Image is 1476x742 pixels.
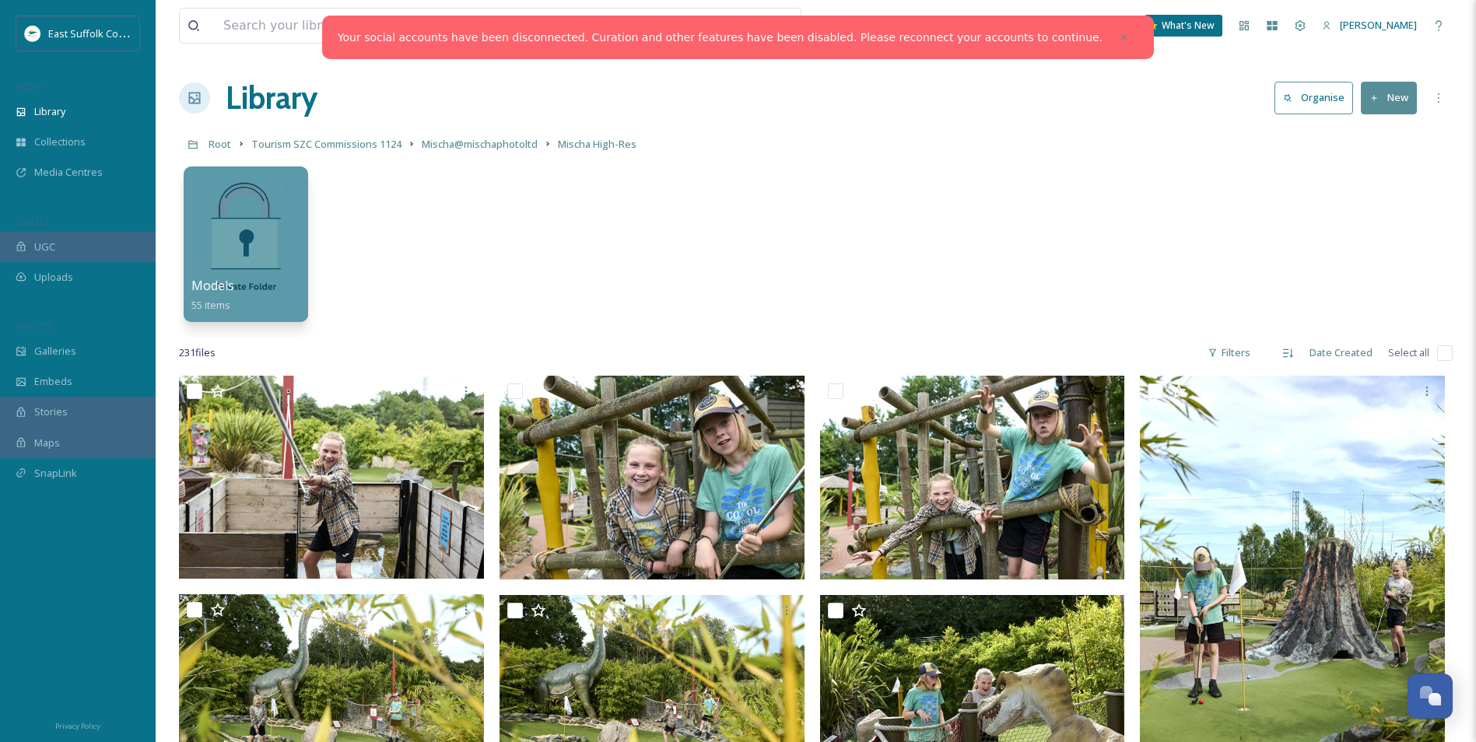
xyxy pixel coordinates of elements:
a: [PERSON_NAME] [1314,10,1425,40]
img: UffordGolf_MischaPhotoLtd_0625(13) [179,376,484,579]
span: Media Centres [34,165,103,180]
span: UGC [34,240,55,254]
span: MEDIA [16,80,43,92]
input: Search your library [216,9,646,43]
a: Mischa High-Res [558,135,636,153]
a: Mischa@mischaphotoltd [422,135,538,153]
a: Your social accounts have been disconnected. Curation and other features have been disabled. Plea... [338,30,1103,46]
a: View all files [702,10,793,40]
span: East Suffolk Council [48,26,140,40]
div: Filters [1200,338,1258,368]
span: Select all [1388,345,1429,360]
span: Mischa High-Res [558,137,636,151]
span: SnapLink [34,466,77,481]
a: Organise [1274,82,1361,114]
img: ESC%20Logo.png [25,26,40,41]
button: Open Chat [1408,674,1453,719]
a: Tourism SZC Commissions 1124 [251,135,401,153]
span: Tourism SZC Commissions 1124 [251,137,401,151]
span: Uploads [34,270,73,285]
img: UffordGolf_MischaPhotoLtd_0625(14) [500,376,805,579]
span: Mischa@mischaphotoltd [422,137,538,151]
button: New [1361,82,1417,114]
span: Maps [34,436,60,450]
span: Root [209,137,231,151]
span: Stories [34,404,68,419]
img: UffordGolf_MischaPhotoLtd_0625(15) [820,376,1125,579]
a: What's New [1145,15,1222,37]
span: Galleries [34,344,76,359]
a: Root [209,135,231,153]
div: Date Created [1302,338,1380,368]
span: [PERSON_NAME] [1340,18,1417,32]
button: Organise [1274,82,1353,114]
span: Privacy Policy [55,721,100,731]
a: Models55 items [191,278,234,312]
span: Collections [34,135,86,149]
span: Embeds [34,374,72,389]
span: COLLECT [16,215,49,227]
span: WIDGETS [16,320,51,331]
span: 55 items [191,298,230,312]
a: Privacy Policy [55,716,100,734]
span: Library [34,104,65,119]
a: Library [226,75,317,121]
span: 231 file s [179,345,216,360]
span: Models [191,277,234,294]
